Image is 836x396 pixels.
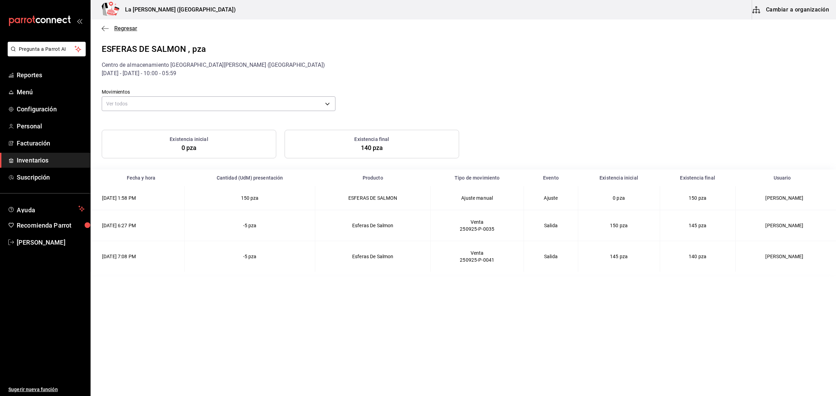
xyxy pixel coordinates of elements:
[361,144,383,151] span: 140 pza
[17,173,85,182] span: Suscripción
[17,238,85,247] span: [PERSON_NAME]
[354,136,389,143] h3: Existencia final
[689,223,706,228] span: 145 pza
[613,195,625,201] span: 0 pza
[435,175,520,181] div: Tipo de movimiento
[735,186,836,210] td: [PERSON_NAME]
[77,18,82,24] button: open_drawer_menu
[102,69,825,78] div: [DATE] - [DATE] - 10:00 - 05:59
[315,241,431,272] td: Esferas De Salmon
[241,195,259,201] span: 150 pza
[8,386,85,393] span: Sugerir nueva función
[315,210,431,241] td: Esferas De Salmon
[114,25,137,32] span: Regresar
[17,156,85,165] span: Inventarios
[243,223,257,228] span: -5 pza
[8,42,86,56] button: Pregunta a Parrot AI
[689,195,706,201] span: 150 pza
[102,25,137,32] button: Regresar
[102,96,335,111] div: Ver todos
[17,205,76,213] span: Ayuda
[170,136,208,143] h3: Existencia inicial
[610,254,628,259] span: 145 pza
[17,121,85,131] span: Personal
[524,210,578,241] td: Salida
[17,70,85,80] span: Reportes
[524,186,578,210] td: Ajuste
[319,175,426,181] div: Producto
[735,241,836,272] td: [PERSON_NAME]
[119,6,236,14] h3: La [PERSON_NAME] ([GEOGRAPHIC_DATA])
[102,175,180,181] div: Fecha y hora
[735,210,836,241] td: [PERSON_NAME]
[439,195,515,201] div: Ajuste manual
[439,256,515,263] div: 250925-P-0041
[17,221,85,230] span: Recomienda Parrot
[689,254,706,259] span: 140 pza
[181,144,197,151] span: 0 pza
[102,61,825,69] div: Centro de almacenamiento [GEOGRAPHIC_DATA][PERSON_NAME] ([GEOGRAPHIC_DATA])
[439,250,515,256] div: Venta
[664,175,731,181] div: Existencia final
[91,186,185,210] td: [DATE] 1:58 PM
[91,210,185,241] td: [DATE] 6:27 PM
[315,186,431,210] td: ESFERAS DE SALMON
[91,241,185,272] td: [DATE] 7:08 PM
[439,225,515,232] div: 250925-P-0035
[740,175,825,181] div: Usuario
[528,175,574,181] div: Evento
[102,89,335,94] label: Movimientos
[17,104,85,114] span: Configuración
[439,219,515,225] div: Venta
[17,87,85,97] span: Menú
[610,223,628,228] span: 150 pza
[524,241,578,272] td: Salida
[5,50,86,58] a: Pregunta a Parrot AI
[582,175,656,181] div: Existencia inicial
[19,46,75,53] span: Pregunta a Parrot AI
[243,254,257,259] span: -5 pza
[102,43,825,55] div: ESFERAS DE SALMON , pza
[188,175,311,181] div: Cantidad (UdM) presentación
[17,138,85,148] span: Facturación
